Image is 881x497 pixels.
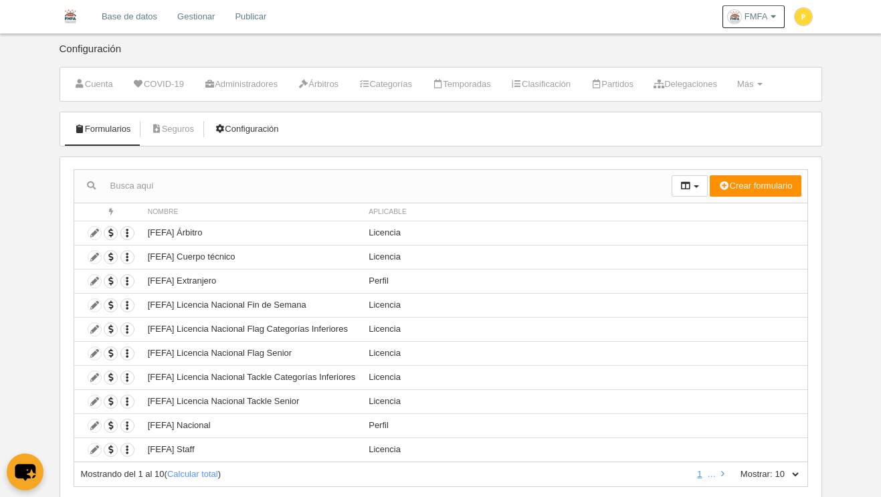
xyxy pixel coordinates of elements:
[81,468,688,480] div: ( )
[795,8,812,25] img: c2l6ZT0zMHgzMCZmcz05JnRleHQ9UCZiZz1mZGQ4MzU%3D.png
[727,468,773,480] label: Mostrar:
[362,389,807,413] td: Licencia
[141,365,362,389] td: [FEFA] Licencia Nacional Tackle Categorías Inferiores
[583,74,641,94] a: Partidos
[141,221,362,245] td: [FEFA] Árbitro
[81,469,165,479] span: Mostrando del 1 al 10
[362,221,807,245] td: Licencia
[737,79,754,89] span: Más
[197,74,285,94] a: Administradores
[362,245,807,269] td: Licencia
[141,293,362,317] td: [FEFA] Licencia Nacional Fin de Semana
[141,437,362,462] td: [FEFA] Staff
[722,5,785,28] a: FMFA
[504,74,578,94] a: Clasificación
[141,269,362,293] td: [FEFA] Extranjero
[141,389,362,413] td: [FEFA] Licencia Nacional Tackle Senior
[67,119,138,139] a: Formularios
[126,74,191,94] a: COVID-19
[141,341,362,365] td: [FEFA] Licencia Nacional Flag Senior
[74,176,672,196] input: Busca aquí
[362,437,807,462] td: Licencia
[67,74,120,94] a: Cuenta
[207,119,286,139] a: Configuración
[362,293,807,317] td: Licencia
[728,10,741,23] img: OaSyhHG2e8IO.30x30.jpg
[745,10,768,23] span: FMFA
[369,208,407,215] span: Aplicable
[141,317,362,341] td: [FEFA] Licencia Nacional Flag Categorías Inferiores
[143,119,201,139] a: Seguros
[351,74,419,94] a: Categorías
[694,469,704,479] a: 1
[710,175,801,197] button: Crear formulario
[60,8,81,24] img: FMFA
[141,245,362,269] td: [FEFA] Cuerpo técnico
[141,413,362,437] td: [FEFA] Nacional
[60,43,822,67] div: Configuración
[362,413,807,437] td: Perfil
[362,269,807,293] td: Perfil
[362,341,807,365] td: Licencia
[707,468,716,480] li: …
[148,208,179,215] span: Nombre
[730,74,770,94] a: Más
[425,74,498,94] a: Temporadas
[362,317,807,341] td: Licencia
[7,454,43,490] button: chat-button
[646,74,724,94] a: Delegaciones
[290,74,346,94] a: Árbitros
[362,365,807,389] td: Licencia
[167,469,218,479] a: Calcular total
